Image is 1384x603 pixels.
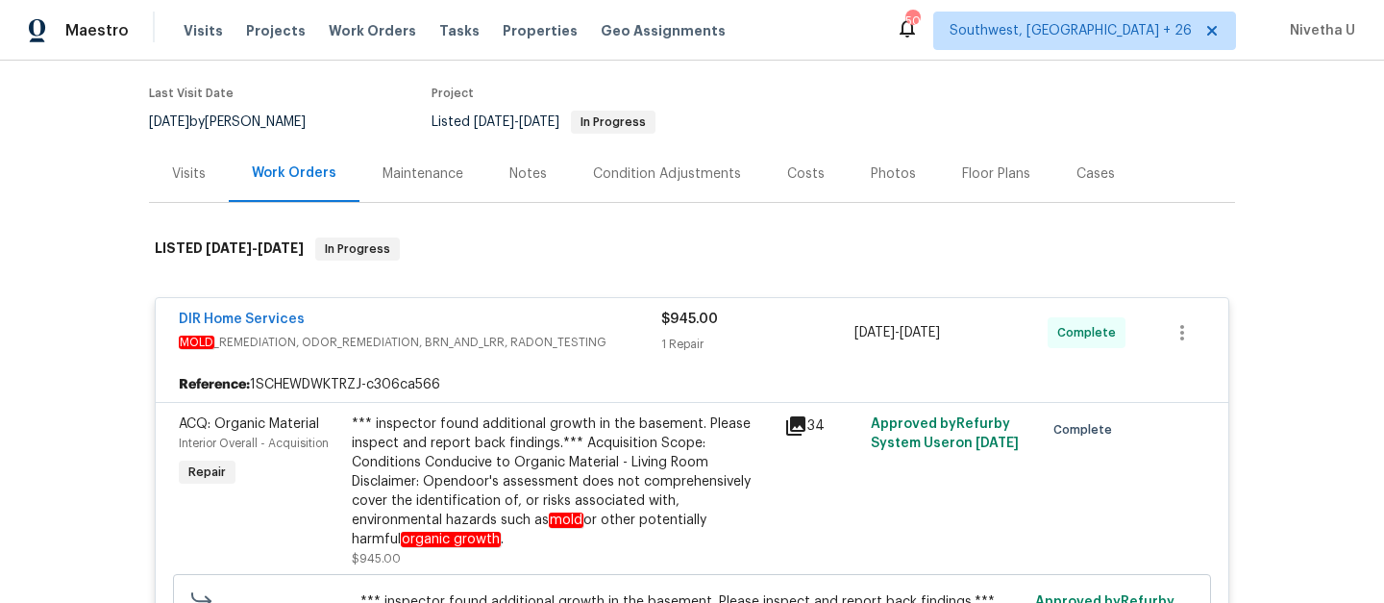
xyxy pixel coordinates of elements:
[871,164,916,184] div: Photos
[179,333,661,352] span: _REMEDIATION, ODOR_REMEDIATION, BRN_AND_LRR, RADON_TESTING
[149,115,189,129] span: [DATE]
[661,335,854,354] div: 1 Repair
[1057,323,1124,342] span: Complete
[258,241,304,255] span: [DATE]
[509,164,547,184] div: Notes
[601,21,726,40] span: Geo Assignments
[573,116,654,128] span: In Progress
[962,164,1030,184] div: Floor Plans
[179,375,250,394] b: Reference:
[65,21,129,40] span: Maestro
[155,238,304,261] h6: LISTED
[352,553,401,565] span: $945.00
[787,164,825,184] div: Costs
[432,115,655,129] span: Listed
[181,463,234,482] span: Repair
[329,21,416,40] span: Work Orders
[383,164,463,184] div: Maintenance
[172,164,206,184] div: Visits
[206,241,304,255] span: -
[854,326,895,339] span: [DATE]
[661,313,718,326] span: $945.00
[432,88,474,99] span: Project
[352,415,773,549] div: *** inspector found additional growth in the basement. Please inspect and report back findings.**...
[854,323,940,342] span: -
[149,218,1235,280] div: LISTED [DATE]-[DATE]In Progress
[503,21,578,40] span: Properties
[401,532,501,547] em: organic growth
[474,115,559,129] span: -
[784,415,859,438] div: 34
[593,164,741,184] div: Condition Adjustments
[1282,21,1355,40] span: Nivetha U
[950,21,1192,40] span: Southwest, [GEOGRAPHIC_DATA] + 26
[149,88,234,99] span: Last Visit Date
[519,115,559,129] span: [DATE]
[871,417,1019,450] span: Approved by Refurby System User on
[156,367,1228,402] div: 1SCHEWDWKTRZJ-c306ca566
[905,12,919,31] div: 501
[549,513,583,528] em: mold
[252,163,336,183] div: Work Orders
[976,437,1019,450] span: [DATE]
[179,313,305,326] a: DIR Home Services
[179,438,329,449] span: Interior Overall - Acquisition
[149,111,329,134] div: by [PERSON_NAME]
[179,417,319,431] span: ACQ: Organic Material
[246,21,306,40] span: Projects
[474,115,514,129] span: [DATE]
[179,336,214,349] em: MOLD
[1076,164,1115,184] div: Cases
[206,241,252,255] span: [DATE]
[317,239,398,259] span: In Progress
[184,21,223,40] span: Visits
[1053,420,1120,440] span: Complete
[439,24,480,38] span: Tasks
[900,326,940,339] span: [DATE]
